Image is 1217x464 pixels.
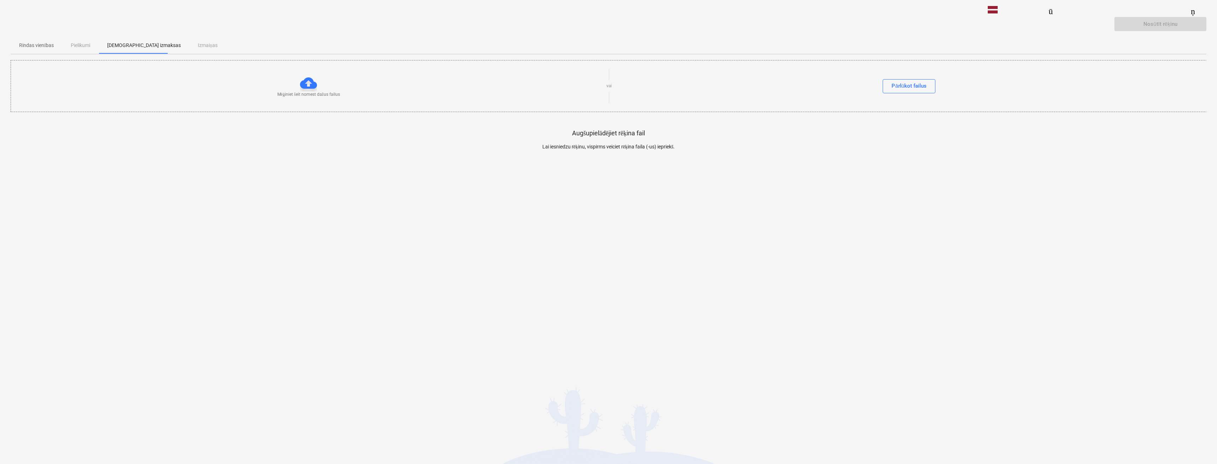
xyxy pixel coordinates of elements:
[892,83,927,89] font: Pārlūkot failus
[606,83,612,88] font: vai
[542,144,675,149] font: Lai iesniedzu rēķinu, vispirms veiciet rēķina faila (-us) iepriekš.
[572,129,645,137] font: Augšupielādējiet rēķina fail
[883,79,935,93] button: Pārlūkot failus
[107,42,181,48] font: [DEMOGRAPHIC_DATA] izmaksas
[277,92,340,97] font: Mēģiniet šeit nomest dažus failus
[19,42,54,48] font: Rindas vienības
[998,6,1204,14] font: tastatūras_uz leju_bultiņa
[11,60,1207,112] div: Mēģiniet šeit nomest dažus failusvaiPārlūkot failus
